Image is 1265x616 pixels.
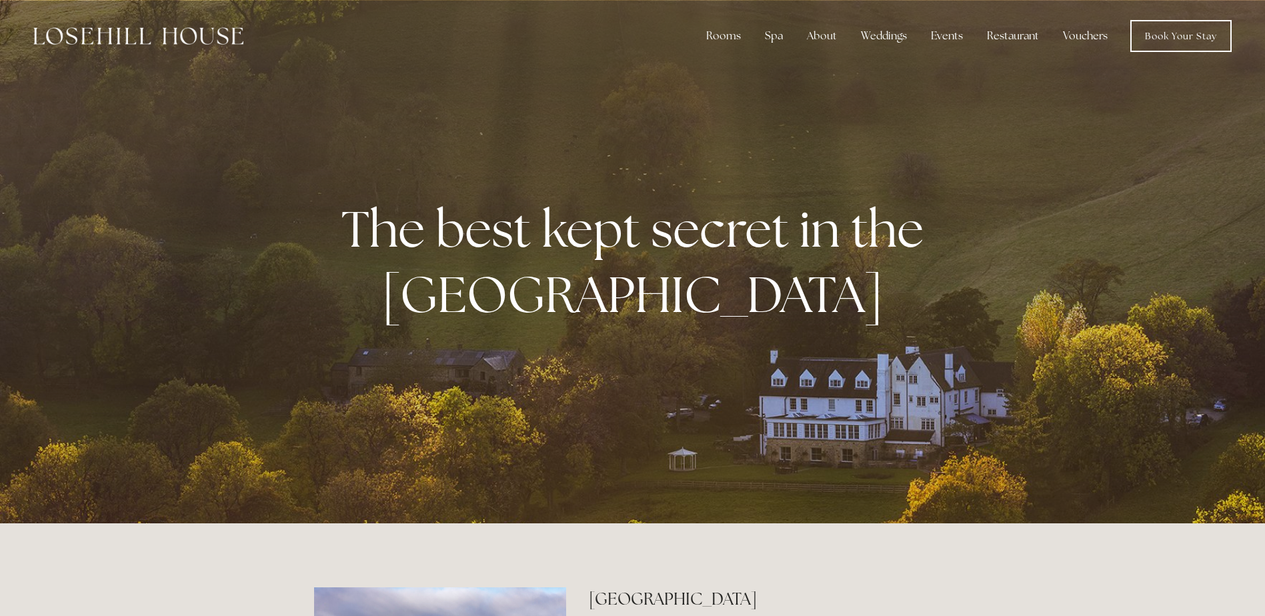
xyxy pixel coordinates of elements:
[341,196,934,327] strong: The best kept secret in the [GEOGRAPHIC_DATA]
[920,23,974,49] div: Events
[754,23,794,49] div: Spa
[850,23,918,49] div: Weddings
[1052,23,1118,49] a: Vouchers
[796,23,848,49] div: About
[696,23,752,49] div: Rooms
[589,587,951,611] h2: [GEOGRAPHIC_DATA]
[1130,20,1232,52] a: Book Your Stay
[976,23,1050,49] div: Restaurant
[33,27,243,45] img: Losehill House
